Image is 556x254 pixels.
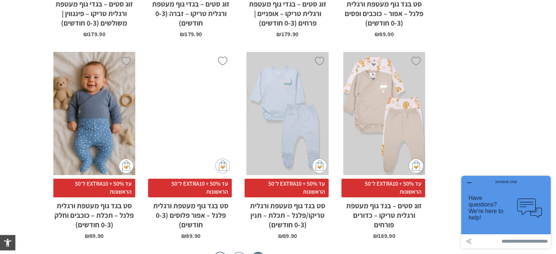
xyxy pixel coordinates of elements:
h2: סט בגד גוף מעטפת ורגלית טריקו/פלנל – תכלת – תנין (0-3 חודשים) [246,197,328,230]
span: עד 50% + EXTRA10 ל־50 הראשונות [245,179,328,197]
a: זוג סטים - בגד גוף מעטפת ורגלית טריקו - כדורים פורחים עד 50% + EXTRA10 ל־50 הראשונותזוג סטים – בג... [343,52,425,239]
span: עד 50% + EXTRA10 ל־50 הראשונות [148,179,232,197]
span: עד 50% + EXTRA10 ל־50 הראשונות [341,179,425,197]
h2: זוג סטים – בגד גוף מעטפת ורגלית טריקו – כדורים פורחים [343,197,425,230]
bdi: 89.90 [85,232,104,240]
a: סט בגד גוף מעטפת ורגלית פלנל - אפור פלוסים (0-3 חודשים) עד 50% + EXTRA10 ל־50 הראשונותסט בגד גוף ... [150,52,232,239]
span: ₪ [180,30,185,38]
span: ₪ [85,232,90,240]
img: cat-mini-atc.png [119,159,133,173]
a: סט בגד גוף מעטפת ורגלית טריקו/פלנל - תכלת - תנין (0-3 חודשים) עד 50% + EXTRA10 ל־50 הראשונותסט בג... [246,52,328,239]
span: ₪ [375,30,379,38]
span: ₪ [276,30,281,38]
span: ₪ [83,30,88,38]
bdi: 89.90 [181,232,200,240]
h2: סט בגד גוף מעטפת ורגלית פלנל – אפור פלוסים (0-3 חודשים) [150,197,232,230]
iframe: פותח יישומון שאפשר לשוחח בו בצ'אט עם אחד הנציגים שלנו [458,173,553,251]
img: cat-mini-atc.png [215,159,230,173]
h2: סט בגד גוף מעטפת ורגלית פלנל – תכלת – כוכבים וחלק (0-3 חודשים) [53,197,135,230]
bdi: 189.90 [373,232,395,240]
bdi: 179.90 [83,30,105,38]
bdi: 179.90 [180,30,202,38]
a: סט בגד גוף מעטפת ורגלית פלנל - תכלת - כוכבים וחלק (0-3 חודשים) עד 50% + EXTRA10 ל־50 הראשונותסט ב... [53,52,135,239]
span: ₪ [373,232,378,240]
bdi: 179.90 [276,30,298,38]
img: cat-mini-atc.png [312,159,327,173]
bdi: 89.90 [375,30,394,38]
bdi: 89.90 [278,232,297,240]
span: ₪ [278,232,283,240]
span: ₪ [181,232,186,240]
span: עד 50% + EXTRA10 ל־50 הראשונות [52,179,135,197]
img: cat-mini-atc.png [409,159,423,173]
